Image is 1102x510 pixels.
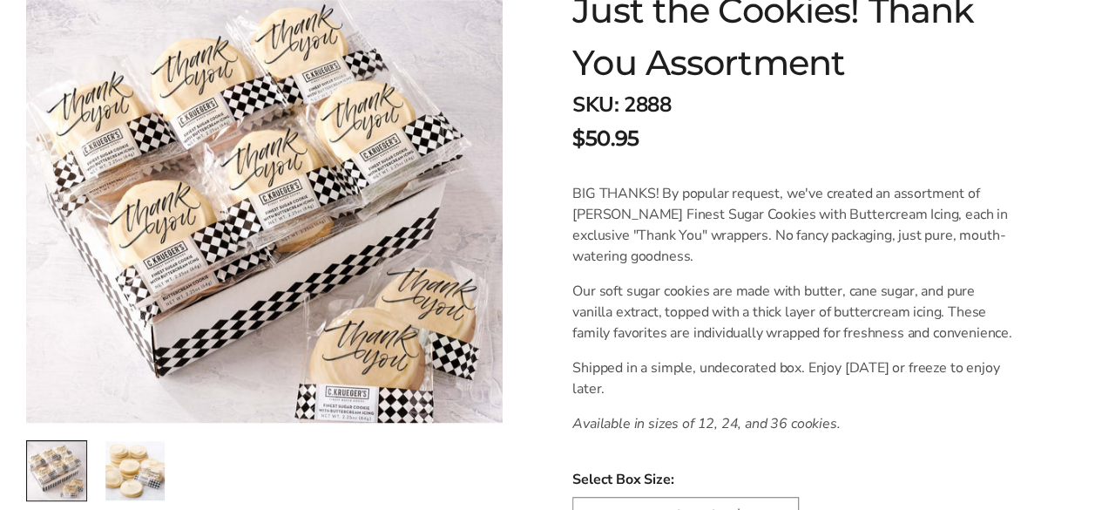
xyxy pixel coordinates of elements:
a: 1 / 2 [26,440,87,501]
iframe: Sign Up via Text for Offers [14,444,180,496]
span: 2888 [624,91,671,119]
p: Our soft sugar cookies are made with butter, cane sugar, and pure vanilla extract, topped with a ... [572,281,1015,343]
span: Select Box Size: [572,469,1015,490]
span: $50.95 [572,123,639,154]
img: Just the Cookies! Thank You Assortment [105,441,165,500]
img: Just the Cookies! Thank You Assortment [27,441,86,500]
p: Shipped in a simple, undecorated box. Enjoy [DATE] or freeze to enjoy later. [572,357,1015,399]
em: Available in sizes of 12, 24, and 36 cookies. [572,414,840,433]
strong: SKU: [572,91,619,119]
a: 2 / 2 [105,440,166,501]
p: BIG THANKS! By popular request, we've created an assortment of [PERSON_NAME] Finest Sugar Cookies... [572,183,1015,267]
